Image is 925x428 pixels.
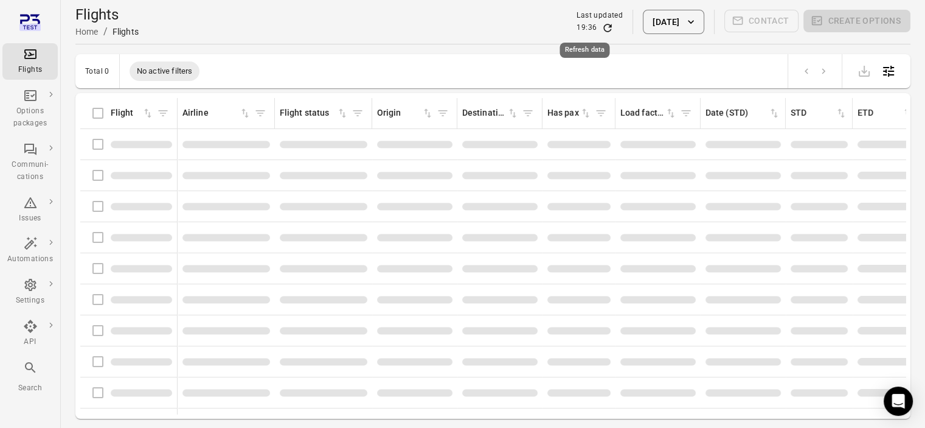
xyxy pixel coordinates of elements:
[2,192,58,228] a: Issues
[798,63,832,79] nav: pagination navigation
[111,107,154,120] div: Sort by flight in ascending order
[2,233,58,269] a: Automations
[7,212,53,225] div: Issues
[724,10,799,34] span: Please make a selection to create communications
[852,65,876,76] span: Please make a selection to export
[857,107,914,120] div: Sort by ETD in ascending order
[2,274,58,310] a: Settings
[519,104,537,122] span: Filter by destination
[7,64,53,76] div: Flights
[434,104,452,122] span: Filter by origin
[592,104,610,122] span: Filter by has pax
[7,159,53,183] div: Communi-cations
[377,107,434,120] div: Sort by origin in ascending order
[251,104,269,122] span: Filter by airline
[620,107,677,120] div: Sort by load factor in ascending order
[791,107,847,120] div: Sort by STD in ascending order
[601,22,614,34] button: Refresh data
[884,387,913,416] div: Open Intercom Messenger
[876,59,901,83] button: Open table configuration
[85,67,109,75] div: Total 0
[75,27,99,37] a: Home
[75,5,139,24] h1: Flights
[2,315,58,352] a: API
[2,138,58,187] a: Communi-cations
[2,85,58,133] a: Options packages
[7,295,53,307] div: Settings
[280,107,348,120] div: Sort by flight status in ascending order
[560,43,609,58] div: Refresh data
[677,104,695,122] span: Filter by load factor
[154,104,172,122] span: Filter by flight
[2,43,58,80] a: Flights
[182,107,251,120] div: Sort by airline in ascending order
[577,22,597,34] div: 19:36
[113,26,139,38] div: Flights
[803,10,910,34] span: Please make a selection to create an option package
[2,357,58,398] button: Search
[103,24,108,39] li: /
[462,107,519,120] div: Sort by destination in ascending order
[348,104,367,122] span: Filter by flight status
[547,107,592,120] div: Sort by has pax in ascending order
[643,10,704,34] button: [DATE]
[7,336,53,348] div: API
[7,253,53,265] div: Automations
[7,105,53,130] div: Options packages
[75,24,139,39] nav: Breadcrumbs
[577,10,623,22] div: Last updated
[705,107,780,120] div: Sort by date (STD) in ascending order
[7,382,53,395] div: Search
[130,65,200,77] span: No active filters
